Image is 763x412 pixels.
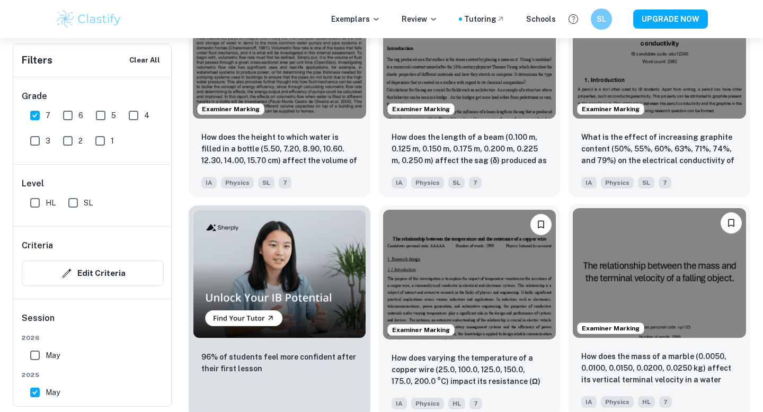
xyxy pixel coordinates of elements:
[526,13,556,25] a: Schools
[383,210,556,339] img: Physics IA example thumbnail: How does varying the temperature of a co
[469,398,482,409] span: 7
[530,214,552,235] button: Bookmark
[198,104,264,114] span: Examiner Marking
[22,312,164,333] h6: Session
[591,8,612,30] button: SL
[22,53,52,68] h6: Filters
[127,52,163,68] button: Clear All
[46,387,60,398] span: May
[331,13,380,25] p: Exemplars
[721,212,742,234] button: Bookmark
[46,110,50,121] span: 7
[201,351,358,374] p: 96% of students feel more confident after their first lesson
[392,398,407,409] span: IA
[448,177,465,189] span: SL
[22,177,164,190] h6: Level
[46,197,56,209] span: HL
[659,396,672,408] span: 7
[601,396,634,408] span: Physics
[464,13,505,25] a: Tutoring
[388,104,454,114] span: Examiner Marking
[638,177,654,189] span: SL
[411,398,444,409] span: Physics
[221,177,254,189] span: Physics
[402,13,438,25] p: Review
[638,396,655,408] span: HL
[581,131,738,167] p: What is the effect of increasing graphite content (50%, 55%, 60%, 63%, 71%, 74%, and 79%) on the ...
[564,10,582,28] button: Help and Feedback
[55,8,122,30] img: Clastify logo
[469,177,482,189] span: 7
[78,135,83,147] span: 2
[448,398,465,409] span: HL
[22,333,164,343] span: 2026
[144,110,149,121] span: 4
[633,10,708,29] button: UPGRADE NOW
[388,325,454,335] span: Examiner Marking
[46,135,50,147] span: 3
[601,177,634,189] span: Physics
[78,110,83,121] span: 6
[578,324,644,333] span: Examiner Marking
[581,351,738,387] p: How does the mass of a marble (0.0050, 0.0100, 0.0150, 0.0200, 0.0250 kg) affect its vertical ter...
[581,396,597,408] span: IA
[573,208,746,338] img: Physics IA example thumbnail: How does the mass of a marble (0.0050, 0
[111,135,114,147] span: 1
[392,177,407,189] span: IA
[46,350,60,361] span: May
[581,177,597,189] span: IA
[22,370,164,380] span: 2025
[596,13,608,25] h6: SL
[411,177,444,189] span: Physics
[84,197,93,209] span: SL
[201,177,217,189] span: IA
[258,177,274,189] span: SL
[22,239,53,252] h6: Criteria
[578,104,644,114] span: Examiner Marking
[659,177,671,189] span: 7
[22,261,164,286] button: Edit Criteria
[392,352,548,388] p: How does varying the temperature of a copper wire (25.0, 100.0, 125.0, 150.0, 175.0, 200.0 °C) im...
[111,110,116,121] span: 5
[392,131,548,167] p: How does the length of a beam (0.100 m, 0.125 m, 0.150 m, 0.175 m, 0.200 m, 0.225 m, 0.250 m) aff...
[279,177,291,189] span: 7
[193,210,366,338] img: Thumbnail
[22,90,164,103] h6: Grade
[201,131,358,167] p: How does the height to which water is filled in a bottle (5.50, 7.20, 8.90, 10.60. 12.30, 14.00, ...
